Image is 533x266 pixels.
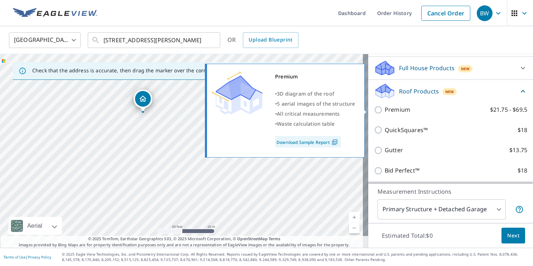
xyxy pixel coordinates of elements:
[9,217,62,235] div: Aerial
[62,252,529,262] p: © 2025 Eagle View Technologies, Inc. and Pictometry International Corp. All Rights Reserved. Repo...
[4,255,51,259] p: |
[376,228,438,243] p: Estimated Total: $0
[237,236,267,241] a: OpenStreetMap
[349,212,360,223] a: Current Level 19, Zoom In
[501,228,525,244] button: Next
[88,236,280,242] span: © 2025 TomTom, Earthstar Geographics SIO, © 2025 Microsoft Corporation, ©
[249,35,292,44] span: Upload Blueprint
[275,99,355,109] div: •
[25,217,44,235] div: Aerial
[277,100,355,107] span: 5 aerial images of the structure
[227,32,298,48] div: OR
[477,5,493,21] div: BW
[134,90,152,112] div: Dropped pin, building 1, Residential property, 3916 Jane Ave Huron, OH 44839
[509,146,527,155] p: $13.75
[374,59,527,77] div: Full House ProductsNew
[13,8,97,19] img: EV Logo
[275,72,355,82] div: Premium
[104,30,206,50] input: Search by address or latitude-longitude
[378,187,524,196] p: Measurement Instructions
[385,105,410,114] p: Premium
[399,64,455,72] p: Full House Products
[275,89,355,99] div: •
[385,146,403,155] p: Gutter
[507,231,519,240] span: Next
[275,136,341,147] a: Download Sample Report
[28,255,51,260] a: Privacy Policy
[518,126,527,135] p: $18
[277,120,335,127] span: Waste calculation table
[385,126,428,135] p: QuickSquares™
[374,83,527,100] div: Roof ProductsNew
[275,119,355,129] div: •
[330,139,340,145] img: Pdf Icon
[349,223,360,233] a: Current Level 19, Zoom Out
[277,90,334,97] span: 3D diagram of the roof
[445,89,454,95] span: New
[461,66,470,72] span: New
[243,32,298,48] a: Upload Blueprint
[212,72,263,115] img: Premium
[385,166,419,175] p: Bid Perfect™
[32,67,239,74] p: Check that the address is accurate, then drag the marker over the correct structure.
[399,87,439,96] p: Roof Products
[9,30,81,50] div: [GEOGRAPHIC_DATA]
[515,205,524,214] span: Your report will include the primary structure and a detached garage if one exists.
[378,199,506,219] div: Primary Structure + Detached Garage
[4,255,26,260] a: Terms of Use
[490,105,527,114] p: $21.75 - $69.5
[277,110,340,117] span: All critical measurements
[269,236,280,241] a: Terms
[518,166,527,175] p: $18
[275,109,355,119] div: •
[421,6,470,21] a: Cancel Order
